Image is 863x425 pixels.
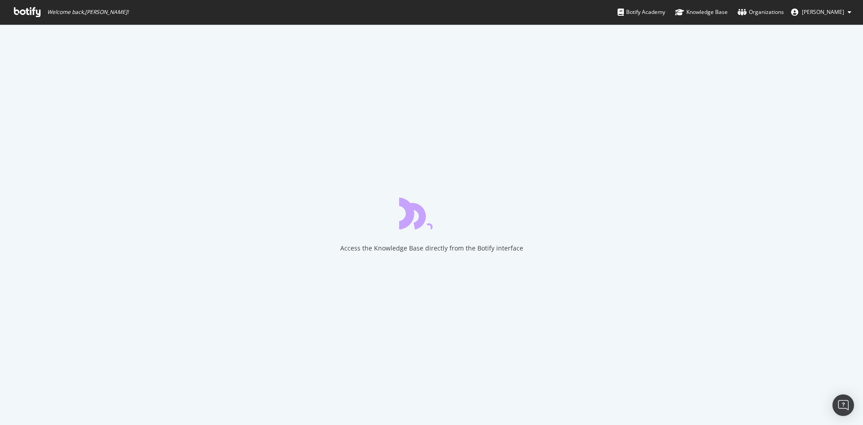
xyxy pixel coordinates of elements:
div: Access the Knowledge Base directly from the Botify interface [340,244,523,253]
span: Welcome back, [PERSON_NAME] ! [47,9,129,16]
div: animation [399,197,464,229]
div: Open Intercom Messenger [832,394,854,416]
div: Organizations [738,8,784,17]
div: Botify Academy [618,8,665,17]
div: Knowledge Base [675,8,728,17]
span: Roxana Stingu [802,8,844,16]
button: [PERSON_NAME] [784,5,859,19]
